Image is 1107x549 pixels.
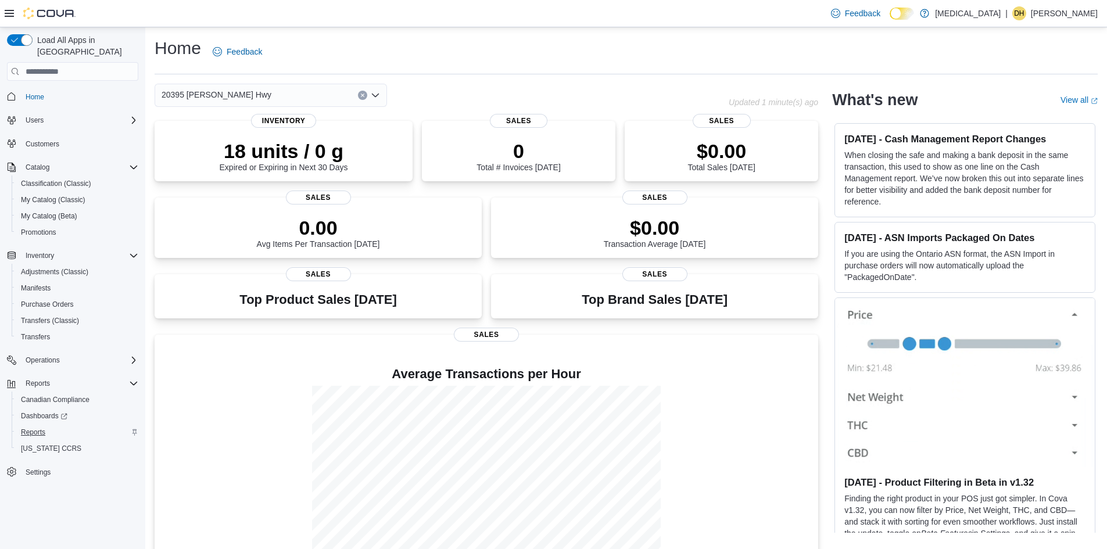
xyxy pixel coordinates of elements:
button: Catalog [21,160,54,174]
span: Load All Apps in [GEOGRAPHIC_DATA] [33,34,138,58]
span: Sales [622,191,687,204]
span: Reports [21,428,45,437]
span: Operations [21,353,138,367]
span: Sales [490,114,548,128]
button: My Catalog (Classic) [12,192,143,208]
button: Transfers [12,329,143,345]
button: Users [2,112,143,128]
button: Reports [2,375,143,392]
p: [PERSON_NAME] [1031,6,1098,20]
a: My Catalog (Beta) [16,209,82,223]
h3: [DATE] - ASN Imports Packaged On Dates [844,232,1085,243]
button: Users [21,113,48,127]
span: Settings [26,468,51,477]
span: Catalog [21,160,138,174]
a: Feedback [208,40,267,63]
span: Manifests [16,281,138,295]
p: 0 [477,139,560,163]
a: Dashboards [12,408,143,424]
a: Dashboards [16,409,72,423]
a: Customers [21,137,64,151]
button: Manifests [12,280,143,296]
button: Operations [21,353,65,367]
span: Reports [21,376,138,390]
a: Transfers (Classic) [16,314,84,328]
span: 20395 [PERSON_NAME] Hwy [162,88,271,102]
span: My Catalog (Beta) [21,211,77,221]
span: Operations [26,356,60,365]
h3: [DATE] - Product Filtering in Beta in v1.32 [844,476,1085,488]
p: $0.00 [687,139,755,163]
span: Settings [21,465,138,479]
span: Adjustments (Classic) [21,267,88,277]
button: Reports [12,424,143,440]
a: Purchase Orders [16,297,78,311]
button: Transfers (Classic) [12,313,143,329]
span: Transfers [16,330,138,344]
span: Reports [26,379,50,388]
span: Users [26,116,44,125]
span: Reports [16,425,138,439]
button: Inventory [21,249,59,263]
span: Dashboards [21,411,67,421]
span: Washington CCRS [16,442,138,455]
span: Classification (Classic) [16,177,138,191]
span: Sales [622,267,687,281]
span: My Catalog (Classic) [16,193,138,207]
h3: Top Product Sales [DATE] [239,293,396,307]
a: Canadian Compliance [16,393,94,407]
a: Feedback [826,2,885,25]
span: Transfers (Classic) [21,316,79,325]
nav: Complex example [7,83,138,511]
span: Promotions [16,225,138,239]
span: Transfers [21,332,50,342]
span: Catalog [26,163,49,172]
span: Manifests [21,284,51,293]
span: Customers [21,137,138,151]
p: 18 units / 0 g [220,139,348,163]
svg: External link [1091,98,1098,105]
p: When closing the safe and making a bank deposit in the same transaction, this used to show as one... [844,149,1085,207]
span: Customers [26,139,59,149]
button: Settings [2,464,143,480]
a: Home [21,90,49,104]
h1: Home [155,37,201,60]
p: | [1005,6,1008,20]
span: Classification (Classic) [21,179,91,188]
span: Inventory [251,114,316,128]
button: Operations [2,352,143,368]
button: Promotions [12,224,143,241]
a: Reports [16,425,50,439]
a: Promotions [16,225,61,239]
button: Reports [21,376,55,390]
input: Dark Mode [890,8,914,20]
h3: [DATE] - Cash Management Report Changes [844,133,1085,145]
button: Clear input [358,91,367,100]
p: If you are using the Ontario ASN format, the ASN Import in purchase orders will now automatically... [844,248,1085,283]
span: Canadian Compliance [16,393,138,407]
span: DH [1014,6,1024,20]
span: Feedback [227,46,262,58]
span: Dashboards [16,409,138,423]
a: Settings [21,465,55,479]
p: $0.00 [604,216,706,239]
span: My Catalog (Beta) [16,209,138,223]
div: Transaction Average [DATE] [604,216,706,249]
button: My Catalog (Beta) [12,208,143,224]
span: [US_STATE] CCRS [21,444,81,453]
span: Home [21,89,138,103]
span: Adjustments (Classic) [16,265,138,279]
button: Open list of options [371,91,380,100]
button: Inventory [2,247,143,264]
a: My Catalog (Classic) [16,193,90,207]
img: Cova [23,8,76,19]
button: [US_STATE] CCRS [12,440,143,457]
button: Customers [2,135,143,152]
a: Adjustments (Classic) [16,265,93,279]
a: View allExternal link [1061,95,1098,105]
span: Inventory [26,251,54,260]
h3: Top Brand Sales [DATE] [582,293,728,307]
span: Feedback [845,8,880,19]
span: Users [21,113,138,127]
